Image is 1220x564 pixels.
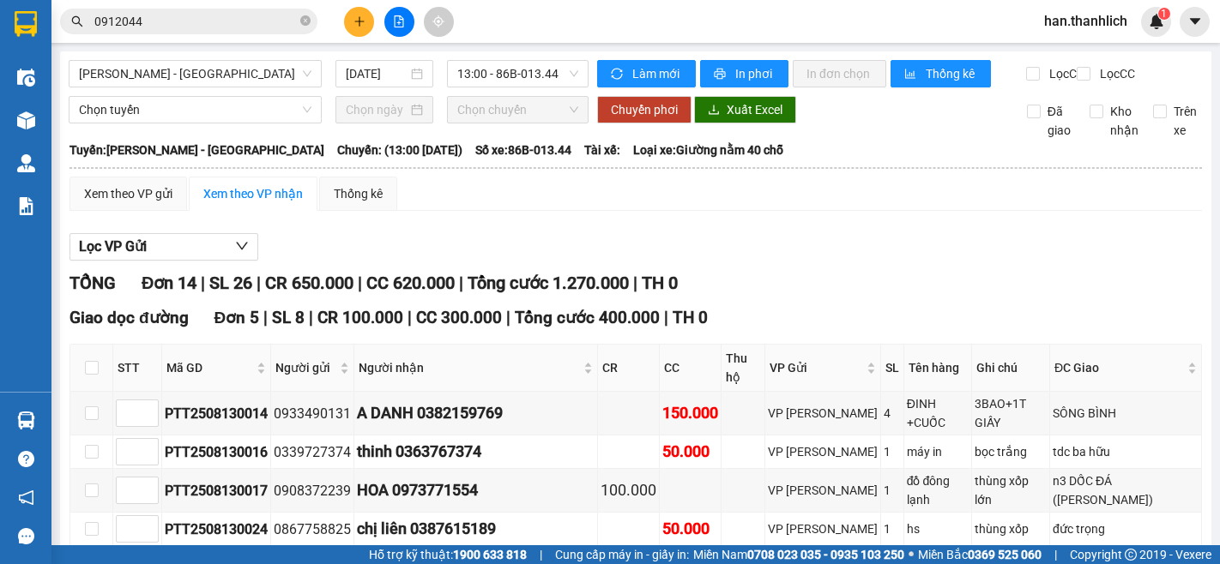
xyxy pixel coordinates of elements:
span: han.thanhlich [1030,10,1141,32]
span: ĐC Giao [1054,358,1184,377]
span: Kho nhận [1103,102,1145,140]
span: Phan Thiết - Đà Lạt [79,61,311,87]
strong: 1900 633 818 [453,548,527,561]
span: caret-down [1187,14,1203,29]
th: Tên hàng [904,345,972,392]
button: syncLàm mới [597,60,696,87]
span: search [71,15,83,27]
span: Mã GD [166,358,253,377]
div: Xem theo VP nhận [203,184,303,203]
td: VP Phan Thiết [765,435,881,469]
td: PTT2508130016 [162,435,271,469]
div: Xem theo VP gửi [84,184,172,203]
img: warehouse-icon [17,154,35,172]
span: Làm mới [632,64,682,83]
div: Thống kê [334,184,383,203]
div: A DANH 0382159769 [357,401,595,425]
span: TH 0 [673,308,708,327]
span: Thống kê [926,64,977,83]
span: sync [611,68,625,81]
div: 150.000 [662,401,718,425]
img: solution-icon [17,197,35,215]
span: question-circle [18,451,34,467]
span: Đã giao [1041,102,1078,140]
span: In phơi [735,64,775,83]
button: downloadXuất Excel [694,96,796,123]
span: Lọc CR [1042,64,1087,83]
span: close-circle [300,15,311,26]
span: CC 300.000 [416,308,502,327]
span: | [664,308,668,327]
span: Tổng cước 1.270.000 [468,273,629,293]
img: warehouse-icon [17,69,35,87]
span: ⚪️ [909,551,914,558]
span: plus [353,15,365,27]
th: Thu hộ [722,345,765,392]
span: Giao dọc đường [69,308,189,327]
td: PTT2508130024 [162,513,271,546]
div: VP [PERSON_NAME] [768,519,878,538]
td: PTT2508130014 [162,392,271,435]
button: printerIn phơi [700,60,788,87]
span: close-circle [300,14,311,30]
button: aim [424,7,454,37]
sup: 1 [1158,8,1170,20]
span: notification [18,489,34,506]
span: | [309,308,313,327]
td: VP Phan Thiết [765,392,881,435]
span: Chuyến: (13:00 [DATE]) [337,141,462,159]
span: CR 100.000 [317,308,403,327]
div: PTT2508130017 [165,480,268,501]
button: plus [344,7,374,37]
div: 50.000 [662,440,718,464]
td: PTT2508130017 [162,469,271,513]
span: aim [432,15,444,27]
span: VP Gửi [770,358,863,377]
div: 0933490131 [274,403,351,424]
span: | [633,273,637,293]
img: warehouse-icon [17,411,35,429]
span: Miền Bắc [918,545,1042,564]
div: đồ đông lạnh [907,471,969,509]
div: HOA 0973771554 [357,478,595,502]
div: đức trọng [1053,519,1199,538]
span: CC 620.000 [366,273,455,293]
th: CC [660,345,722,392]
b: Tuyến: [PERSON_NAME] - [GEOGRAPHIC_DATA] [69,143,324,157]
div: 0867758825 [274,519,351,540]
div: 3BAO+1T GIẤY [975,394,1047,432]
span: Xuất Excel [727,100,782,119]
div: PTT2508130014 [165,403,268,424]
span: CR 650.000 [265,273,353,293]
span: Lọc CC [1093,64,1138,83]
span: file-add [393,15,405,27]
strong: 0369 525 060 [968,548,1042,561]
div: tdc ba hữu [1053,442,1199,461]
td: VP Phan Thiết [765,469,881,513]
span: TỔNG [69,273,116,293]
button: In đơn chọn [793,60,886,87]
span: | [459,273,463,293]
th: Ghi chú [972,345,1050,392]
button: file-add [384,7,414,37]
div: thinh 0363767374 [357,440,595,464]
span: | [1054,545,1057,564]
span: | [540,545,542,564]
button: Lọc VP Gửi [69,233,258,261]
div: 1 [884,481,901,500]
span: Trên xe [1167,102,1204,140]
div: SÔNG BÌNH [1053,404,1199,423]
th: STT [113,345,162,392]
span: Lọc VP Gửi [79,236,147,257]
div: bọc trắng [975,442,1047,461]
img: logo-vxr [15,11,37,37]
div: 0339727374 [274,441,351,463]
input: 13/08/2025 [346,64,408,83]
span: SL 26 [209,273,252,293]
span: Tổng cước 400.000 [515,308,660,327]
img: warehouse-icon [17,111,35,129]
span: printer [714,68,728,81]
div: hs [907,519,969,538]
div: ĐINH +CUỐC [907,394,969,432]
div: 0908372239 [274,480,351,501]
